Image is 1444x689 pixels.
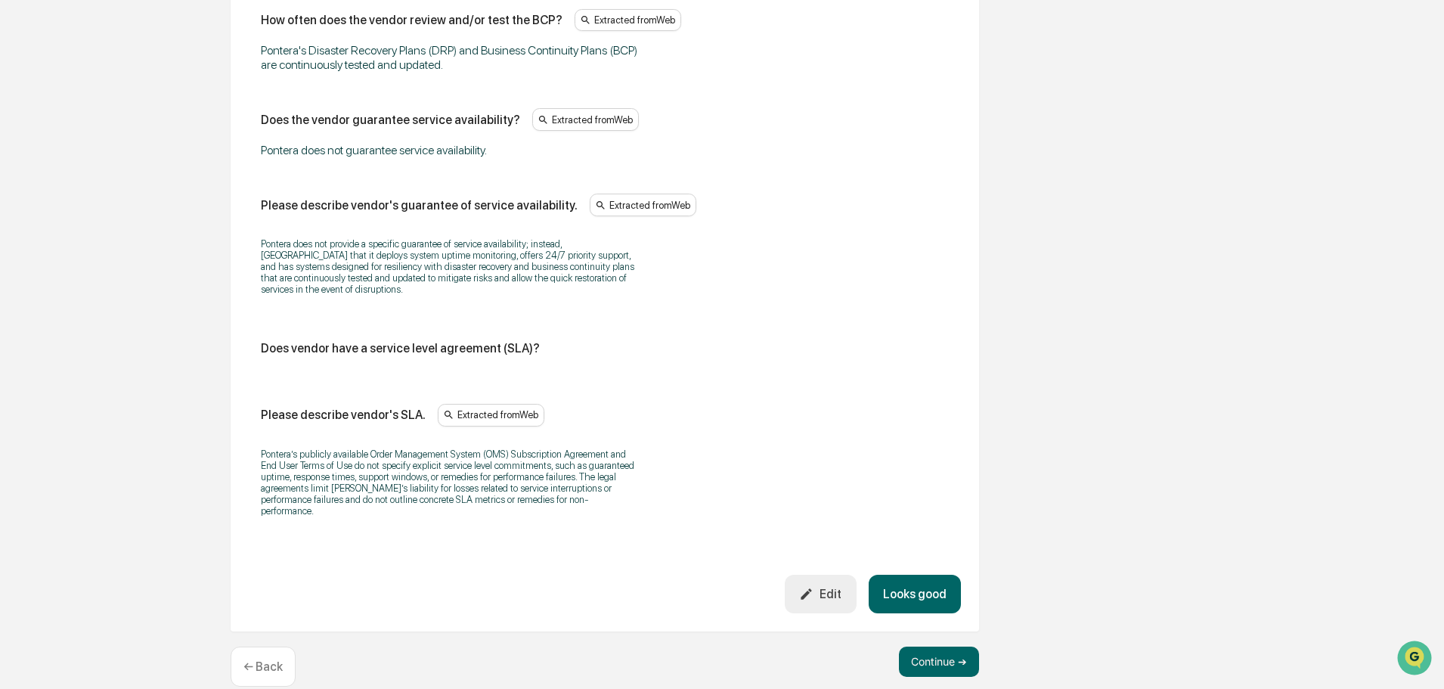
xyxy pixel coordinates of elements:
[261,143,639,157] div: Pontera does not guarantee service availability.
[799,587,841,601] div: Edit
[15,116,42,143] img: 1746055101610-c473b297-6a78-478c-a979-82029cc54cd1
[15,192,27,204] div: 🖐️
[15,32,275,56] p: How can we help?
[899,647,979,677] button: Continue ➔
[438,404,544,427] div: Extracted from Web
[243,660,283,674] p: ← Back
[30,219,95,234] span: Data Lookup
[15,221,27,233] div: 🔎
[785,575,857,613] button: Edit
[261,198,578,213] div: Please describe vendor's guarantee of service availability.
[869,575,961,613] button: Looks good
[125,191,187,206] span: Attestations
[261,448,639,517] p: Pontera’s publicly available Order Management System (OMS) Subscription Agreement and End User Te...
[261,238,639,295] p: Pontera does not provide a specific guarantee of service availability; instead, [GEOGRAPHIC_DATA]...
[590,194,696,216] div: Extracted from Web
[261,341,540,355] div: Does vendor have a service level agreement (SLA)?
[150,256,183,268] span: Pylon
[257,120,275,138] button: Start new chat
[261,43,639,72] div: Pontera's Disaster Recovery Plans (DRP) and Business Continuity Plans (BCP) are continuously test...
[107,256,183,268] a: Powered byPylon
[261,113,520,127] div: Does the vendor guarantee service availability?
[51,116,248,131] div: Start new chat
[261,408,426,422] div: Please describe vendor's SLA.
[1396,639,1436,680] iframe: Open customer support
[261,13,562,27] div: How often does the vendor review and/or test the BCP?
[30,191,98,206] span: Preclearance
[9,213,101,241] a: 🔎Data Lookup
[104,185,194,212] a: 🗄️Attestations
[51,131,191,143] div: We're available if you need us!
[110,192,122,204] div: 🗄️
[575,9,681,32] div: Extracted from Web
[9,185,104,212] a: 🖐️Preclearance
[532,108,639,131] div: Extracted from Web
